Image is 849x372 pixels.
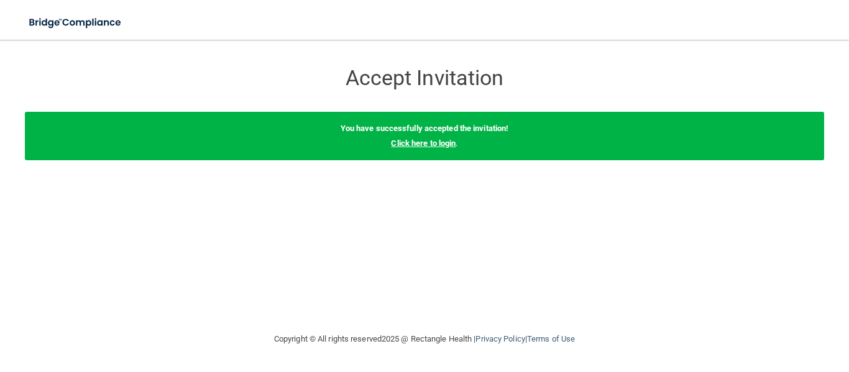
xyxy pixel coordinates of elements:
[25,112,824,160] div: .
[198,66,651,89] h3: Accept Invitation
[527,334,575,343] a: Terms of Use
[19,10,133,35] img: bridge_compliance_login_screen.278c3ca4.svg
[475,334,525,343] a: Privacy Policy
[341,124,509,133] b: You have successfully accepted the invitation!
[391,138,456,148] a: Click here to login
[198,319,651,359] div: Copyright © All rights reserved 2025 @ Rectangle Health | |
[634,284,834,333] iframe: Drift Widget Chat Controller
